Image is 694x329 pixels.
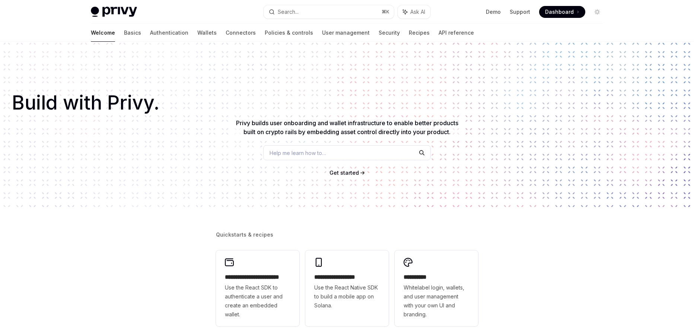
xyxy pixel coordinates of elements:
[264,5,394,19] button: Search...⌘K
[382,9,389,15] span: ⌘ K
[236,119,458,136] span: Privy builds user onboarding and wallet infrastructure to enable better products built on crypto ...
[314,283,380,310] span: Use the React Native SDK to build a mobile app on Solana.
[150,24,188,42] a: Authentication
[124,24,141,42] a: Basics
[395,250,478,326] a: **** *****Whitelabel login, wallets, and user management with your own UI and branding.
[539,6,585,18] a: Dashboard
[591,6,603,18] button: Toggle dark mode
[379,24,400,42] a: Security
[305,250,389,326] a: **** **** **** ***Use the React Native SDK to build a mobile app on Solana.
[410,8,425,16] span: Ask AI
[226,24,256,42] a: Connectors
[439,24,474,42] a: API reference
[510,8,530,16] a: Support
[91,7,137,17] img: light logo
[12,96,159,110] span: Build with Privy.
[330,170,359,176] span: Get started
[91,24,115,42] a: Welcome
[265,24,313,42] a: Policies & controls
[409,24,430,42] a: Recipes
[330,169,359,177] a: Get started
[197,24,217,42] a: Wallets
[398,5,430,19] button: Ask AI
[278,7,299,16] div: Search...
[322,24,370,42] a: User management
[404,283,469,319] span: Whitelabel login, wallets, and user management with your own UI and branding.
[216,231,273,238] span: Quickstarts & recipes
[545,8,574,16] span: Dashboard
[225,283,290,319] span: Use the React SDK to authenticate a user and create an embedded wallet.
[270,149,326,157] span: Help me learn how to…
[486,8,501,16] a: Demo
